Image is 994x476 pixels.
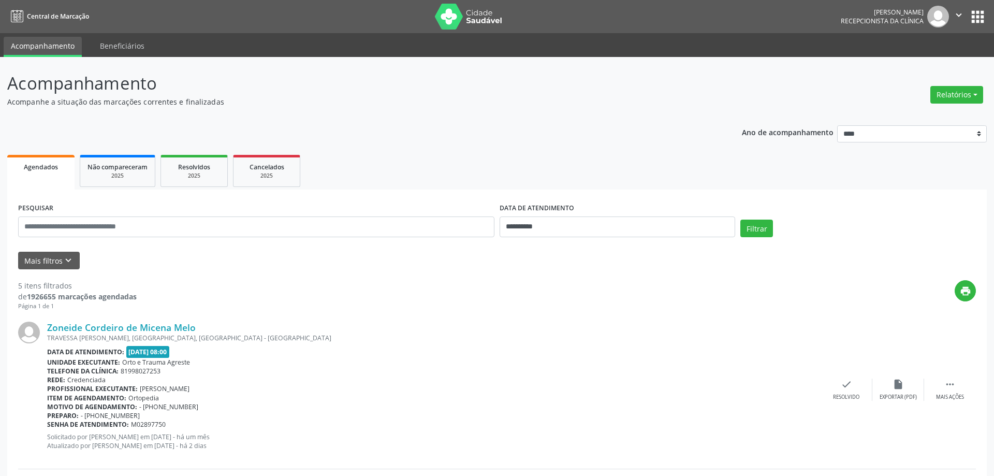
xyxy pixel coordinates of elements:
[27,12,89,21] span: Central de Marcação
[880,394,917,401] div: Exportar (PDF)
[67,376,106,384] span: Credenciada
[131,420,166,429] span: M02897750
[47,402,137,411] b: Motivo de agendamento:
[893,379,904,390] i: insert_drive_file
[833,394,859,401] div: Resolvido
[87,172,148,180] div: 2025
[47,432,821,450] p: Solicitado por [PERSON_NAME] em [DATE] - há um mês Atualizado por [PERSON_NAME] em [DATE] - há 2 ...
[18,200,53,217] label: PESQUISAR
[953,9,964,21] i: 
[47,334,821,342] div: TRAVESSA [PERSON_NAME], [GEOGRAPHIC_DATA], [GEOGRAPHIC_DATA] - [GEOGRAPHIC_DATA]
[7,70,693,96] p: Acompanhamento
[955,280,976,301] button: print
[960,285,971,297] i: print
[944,379,956,390] i: 
[740,220,773,237] button: Filtrar
[47,376,65,384] b: Rede:
[936,394,964,401] div: Mais ações
[18,322,40,343] img: img
[128,394,159,402] span: Ortopedia
[126,346,170,358] span: [DATE] 08:00
[241,172,293,180] div: 2025
[4,37,82,57] a: Acompanhamento
[24,163,58,171] span: Agendados
[87,163,148,171] span: Não compareceram
[93,37,152,55] a: Beneficiários
[18,291,137,302] div: de
[7,96,693,107] p: Acompanhe a situação das marcações correntes e finalizadas
[18,252,80,270] button: Mais filtroskeyboard_arrow_down
[168,172,220,180] div: 2025
[178,163,210,171] span: Resolvidos
[139,402,198,411] span: - [PHONE_NUMBER]
[500,200,574,217] label: DATA DE ATENDIMENTO
[47,358,120,367] b: Unidade executante:
[27,292,137,301] strong: 1926655 marcações agendadas
[63,255,74,266] i: keyboard_arrow_down
[81,411,140,420] span: - [PHONE_NUMBER]
[949,6,969,27] button: 
[47,322,196,333] a: Zoneide Cordeiro de Micena Melo
[47,367,119,376] b: Telefone da clínica:
[47,394,126,402] b: Item de agendamento:
[18,280,137,291] div: 5 itens filtrados
[250,163,284,171] span: Cancelados
[47,420,129,429] b: Senha de atendimento:
[140,384,189,393] span: [PERSON_NAME]
[969,8,987,26] button: apps
[47,384,138,393] b: Profissional executante:
[927,6,949,27] img: img
[122,358,190,367] span: Orto e Trauma Agreste
[121,367,160,376] span: 81998027253
[47,348,124,356] b: Data de atendimento:
[841,17,924,25] span: Recepcionista da clínica
[47,411,79,420] b: Preparo:
[930,86,983,104] button: Relatórios
[841,379,852,390] i: check
[7,8,89,25] a: Central de Marcação
[841,8,924,17] div: [PERSON_NAME]
[742,125,834,138] p: Ano de acompanhamento
[18,302,137,311] div: Página 1 de 1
